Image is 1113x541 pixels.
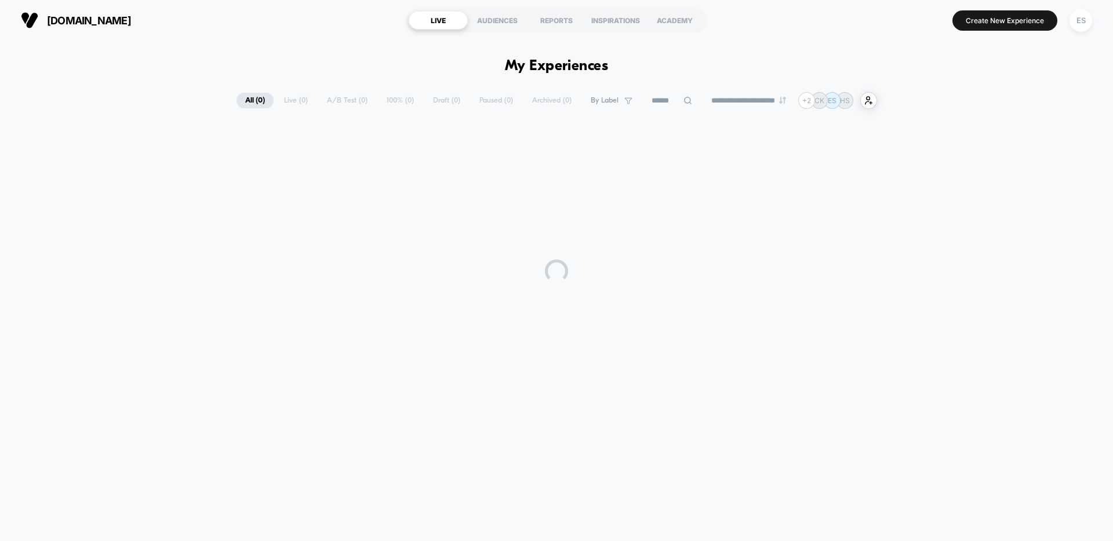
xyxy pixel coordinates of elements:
span: [DOMAIN_NAME] [47,14,131,27]
h1: My Experiences [505,58,609,75]
p: HS [840,96,850,105]
img: Visually logo [21,12,38,29]
button: ES [1066,9,1096,32]
span: All ( 0 ) [237,93,274,108]
div: LIVE [409,11,468,30]
p: CK [814,96,824,105]
div: AUDIENCES [468,11,527,30]
div: REPORTS [527,11,586,30]
div: ES [1070,9,1092,32]
div: + 2 [798,92,815,109]
img: end [779,97,786,104]
button: [DOMAIN_NAME] [17,11,134,30]
div: INSPIRATIONS [586,11,645,30]
div: ACADEMY [645,11,704,30]
p: ES [828,96,836,105]
button: Create New Experience [952,10,1057,31]
span: By Label [591,96,619,105]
